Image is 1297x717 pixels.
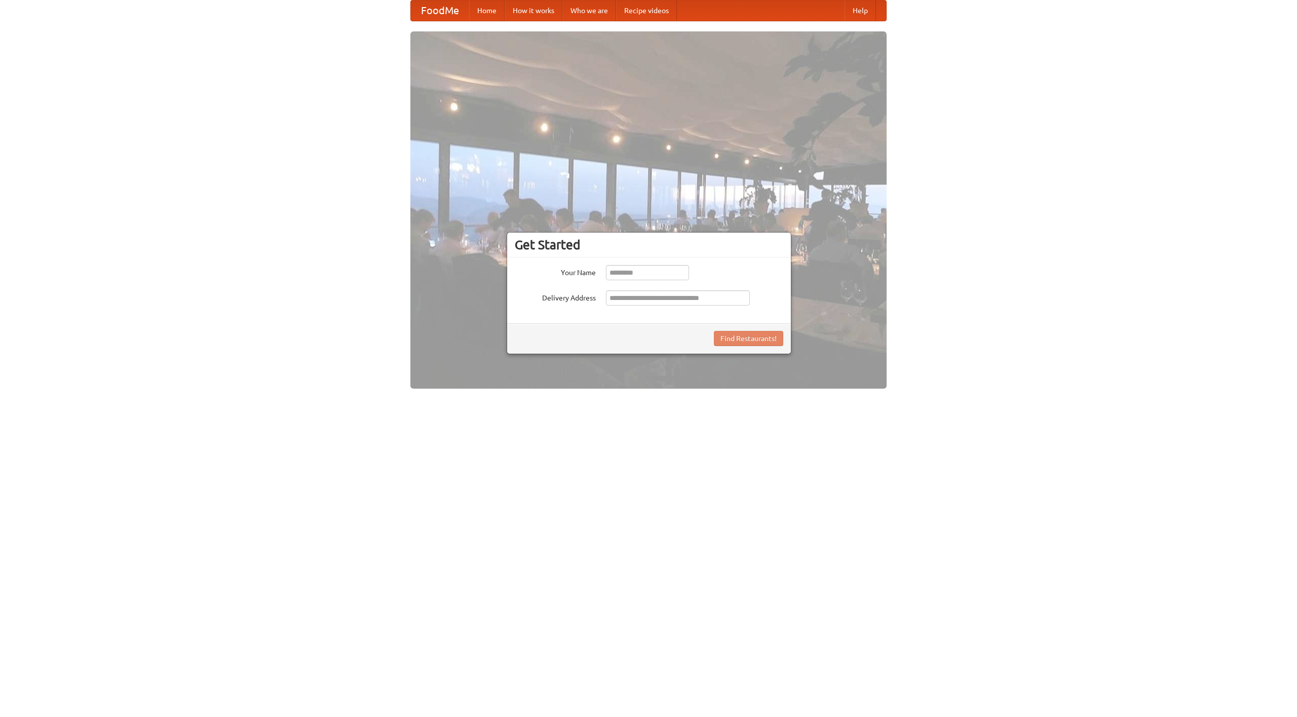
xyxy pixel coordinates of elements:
label: Your Name [515,265,596,278]
a: How it works [505,1,562,21]
a: Help [845,1,876,21]
h3: Get Started [515,237,783,252]
a: Home [469,1,505,21]
a: FoodMe [411,1,469,21]
a: Who we are [562,1,616,21]
button: Find Restaurants! [714,331,783,346]
label: Delivery Address [515,290,596,303]
a: Recipe videos [616,1,677,21]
